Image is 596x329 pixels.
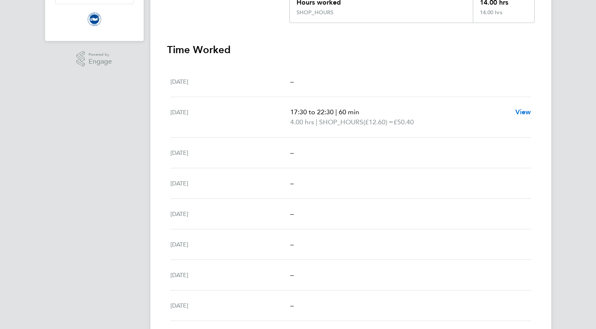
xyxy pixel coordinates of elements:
[290,77,294,85] span: –
[89,51,112,58] span: Powered by
[170,209,291,219] div: [DATE]
[170,148,291,158] div: [DATE]
[170,270,291,280] div: [DATE]
[290,108,334,116] span: 17:30 to 22:30
[339,108,359,116] span: 60 min
[335,108,337,116] span: |
[316,118,317,126] span: |
[170,239,291,249] div: [DATE]
[290,301,294,309] span: –
[76,51,112,67] a: Powered byEngage
[393,118,414,126] span: £50.40
[290,240,294,248] span: –
[170,178,291,188] div: [DATE]
[363,118,393,126] span: (£12.60) =
[290,179,294,187] span: –
[170,301,291,311] div: [DATE]
[170,77,291,87] div: [DATE]
[297,9,333,16] div: SHOP_HOURS
[319,117,363,127] span: SHOP_HOURS
[290,210,294,218] span: –
[290,271,294,279] span: –
[55,13,134,26] a: Go to home page
[515,108,531,116] span: View
[290,118,314,126] span: 4.00 hrs
[473,9,534,23] div: 14.00 hrs
[170,107,291,127] div: [DATE]
[515,107,531,117] a: View
[89,58,112,65] span: Engage
[88,13,101,26] img: brightonandhovealbion-logo-retina.png
[290,149,294,157] span: –
[167,43,535,57] h3: Time Worked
